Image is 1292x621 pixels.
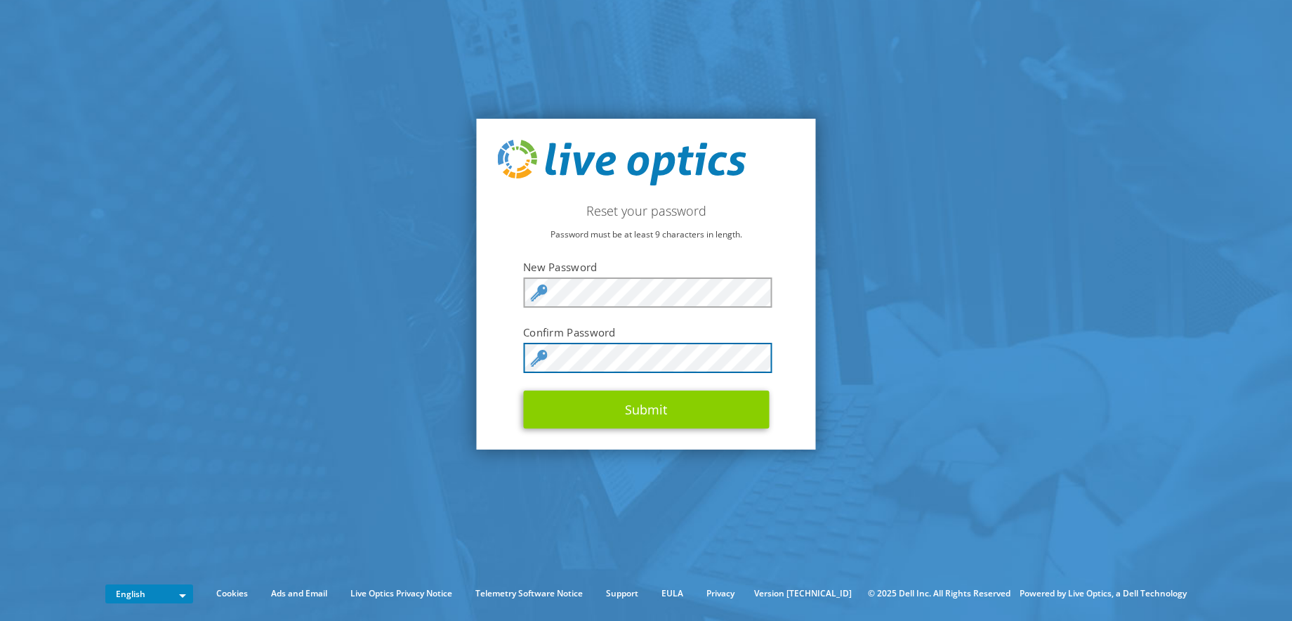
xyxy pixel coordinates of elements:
[861,586,1017,601] li: © 2025 Dell Inc. All Rights Reserved
[465,586,593,601] a: Telemetry Software Notice
[1020,586,1187,601] li: Powered by Live Optics, a Dell Technology
[747,586,859,601] li: Version [TECHNICAL_ID]
[340,586,463,601] a: Live Optics Privacy Notice
[206,586,258,601] a: Cookies
[523,325,769,339] label: Confirm Password
[498,227,795,242] p: Password must be at least 9 characters in length.
[498,203,795,218] h2: Reset your password
[498,140,746,186] img: live_optics_svg.svg
[523,391,769,429] button: Submit
[261,586,338,601] a: Ads and Email
[651,586,694,601] a: EULA
[523,260,769,274] label: New Password
[696,586,745,601] a: Privacy
[595,586,649,601] a: Support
